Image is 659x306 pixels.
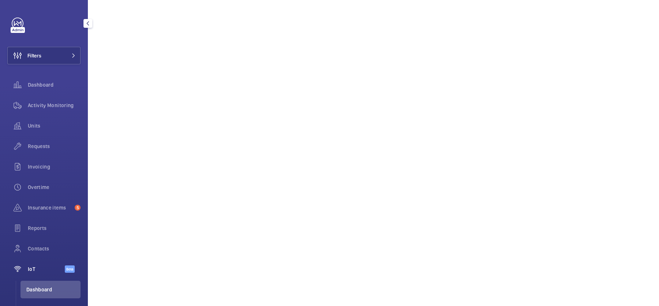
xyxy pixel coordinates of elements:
span: 5 [75,205,81,211]
span: Dashboard [26,286,81,293]
span: Filters [27,52,41,59]
span: Overtime [28,184,81,191]
span: Dashboard [28,81,81,88]
span: Insurance items [28,204,72,211]
span: Invoicing [28,163,81,170]
span: Requests [28,143,81,150]
span: Reports [28,224,81,232]
span: IoT [28,265,65,273]
span: Contacts [28,245,81,252]
span: Beta [65,265,75,273]
span: Activity Monitoring [28,102,81,109]
button: Filters [7,47,81,64]
span: Units [28,122,81,129]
